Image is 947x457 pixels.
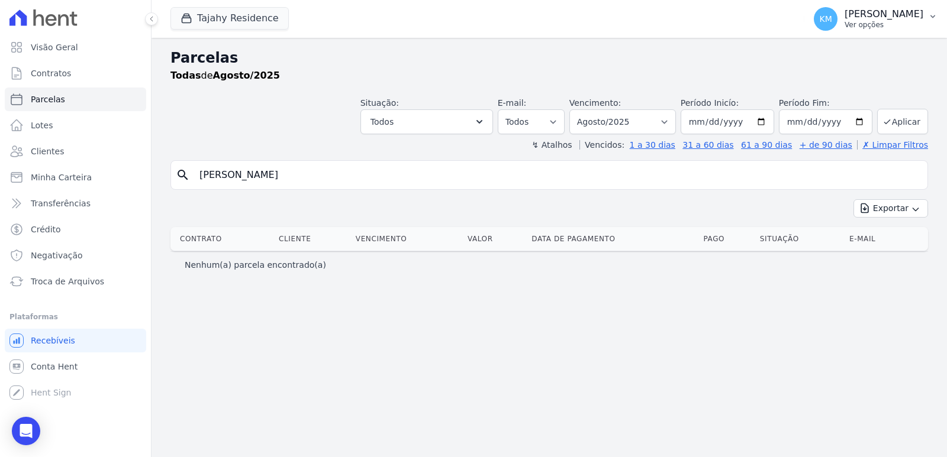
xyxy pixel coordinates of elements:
[819,15,832,23] span: KM
[31,223,61,235] span: Crédito
[5,87,146,111] a: Parcelas
[31,276,104,287] span: Troca de Arquivos
[699,227,755,251] th: Pago
[170,227,274,251] th: Contrato
[463,227,527,251] th: Valor
[31,361,78,372] span: Conta Hent
[569,98,621,108] label: Vencimento:
[31,67,71,79] span: Contratos
[213,70,280,81] strong: Agosto/2025
[176,168,190,182] i: search
[498,98,527,108] label: E-mail:
[532,140,572,150] label: ↯ Atalhos
[360,98,399,108] label: Situação:
[5,355,146,378] a: Conta Hent
[853,199,928,218] button: Exportar
[630,140,675,150] a: 1 a 30 dias
[682,140,733,150] a: 31 a 60 dias
[170,70,201,81] strong: Todas
[351,227,463,251] th: Vencimento
[845,20,923,30] p: Ver opções
[31,41,78,53] span: Visão Geral
[877,109,928,134] button: Aplicar
[31,197,91,209] span: Transferências
[31,171,92,183] span: Minha Carteira
[845,227,910,251] th: E-mail
[5,329,146,352] a: Recebíveis
[741,140,792,150] a: 61 a 90 dias
[579,140,624,150] label: Vencidos:
[31,119,53,131] span: Lotes
[527,227,698,251] th: Data de Pagamento
[31,335,75,346] span: Recebíveis
[170,47,928,69] h2: Parcelas
[681,98,739,108] label: Período Inicío:
[845,8,923,20] p: [PERSON_NAME]
[5,166,146,189] a: Minha Carteira
[170,7,289,30] button: Tajahy Residence
[5,270,146,293] a: Troca de Arquivos
[804,2,947,35] button: KM [PERSON_NAME] Ver opções
[360,109,493,134] button: Todos
[185,259,326,271] p: Nenhum(a) parcela encontrado(a)
[31,145,64,157] span: Clientes
[274,227,351,251] th: Cliente
[755,227,845,251] th: Situação
[5,218,146,241] a: Crédito
[5,114,146,137] a: Lotes
[371,115,394,129] span: Todos
[12,417,40,445] div: Open Intercom Messenger
[857,140,928,150] a: ✗ Limpar Filtros
[5,35,146,59] a: Visão Geral
[31,93,65,105] span: Parcelas
[5,61,146,85] a: Contratos
[5,244,146,267] a: Negativação
[5,192,146,215] a: Transferências
[31,249,83,261] span: Negativação
[800,140,852,150] a: + de 90 dias
[5,140,146,163] a: Clientes
[9,310,141,324] div: Plataformas
[170,69,280,83] p: de
[779,97,872,109] label: Período Fim:
[192,163,923,187] input: Buscar por nome do lote ou do cliente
